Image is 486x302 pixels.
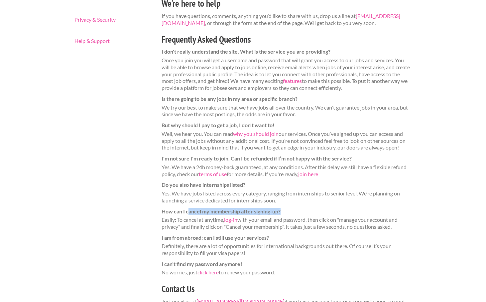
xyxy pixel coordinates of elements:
[162,243,412,257] dd: Definitely, there are a lot of opportunities for international backgrounds out there. Of course i...
[162,96,412,103] dt: Is there going to be any jobs in my area or specific branch?
[162,13,412,27] p: If you have questions, comments, anything you’d like to share with us, drop us a line at , or thr...
[162,190,412,204] dd: Yes. We have jobs listed across every category, ranging from internships to senior level. We’re p...
[162,155,412,162] dt: I'm not sure I'm ready to join. Can I be refunded if I’m not happy with the service?
[74,38,150,44] a: Help & Support
[283,78,302,84] a: features
[162,208,412,215] dt: How can I cancel my membership after signing-up?
[162,122,412,129] dt: But why should I pay to get a job, I don’t want to!
[162,48,412,55] dt: I don't really understand the site. What is the service you are providing?
[162,57,412,92] dd: Once you join you will get a username and password that will grant you access to our jobs and ser...
[298,171,318,177] a: join here
[162,261,412,268] dt: I can’t find my password anymore!
[162,33,412,46] h3: Frequently Asked Questions
[224,216,237,223] a: log-in
[162,283,412,295] h3: Contact Us
[162,104,412,118] dd: We try our best to make sure that we have jobs all over the country. We can't guarantee jobs in y...
[197,269,219,275] a: click here
[162,234,412,241] dt: I am from abroad; can I still use your services?
[162,13,400,26] a: [EMAIL_ADDRESS][DOMAIN_NAME]
[74,17,150,22] a: Privacy & Security
[162,164,412,178] dd: Yes. We have a 24h money-back guaranteed, at any conditions. After this delay we still have a fle...
[199,171,227,177] a: terms of use
[162,269,412,276] dd: No worries, just to renew your password.
[162,216,412,230] dd: Easily: To cancel at anytime, with your email and password, then click on "manage your account an...
[162,181,412,188] dt: Do you also have internships listed?
[162,131,412,151] dd: Well, we hear you. You can read our services. Once you’ve signed up you can access and apply to a...
[233,131,279,137] a: why you should join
